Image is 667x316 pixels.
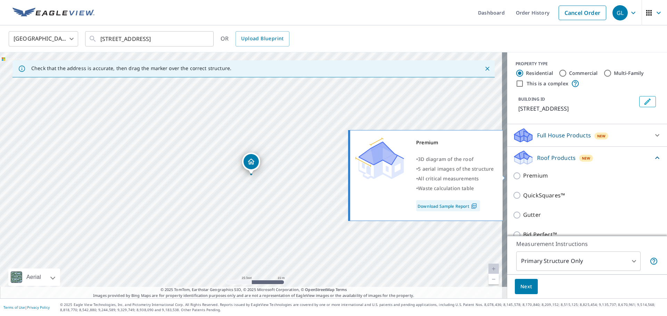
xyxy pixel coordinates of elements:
[483,64,492,73] button: Close
[523,230,557,239] p: Bid Perfect™
[8,268,60,286] div: Aerial
[537,154,576,162] p: Roof Products
[513,150,661,166] div: Roof ProductsNew
[523,171,548,180] p: Premium
[236,31,289,46] a: Upload Blueprint
[612,5,628,20] div: GL
[9,29,78,49] div: [GEOGRAPHIC_DATA]
[513,127,661,144] div: Full House ProductsNew
[336,287,347,292] a: Terms
[27,305,50,310] a: Privacy Policy
[416,164,494,174] div: •
[597,133,606,139] span: New
[160,287,347,293] span: © 2025 TomTom, Earthstar Geographics SIO, © 2025 Microsoft Corporation, ©
[639,96,656,107] button: Edit building 1
[242,153,260,174] div: Dropped pin, building 1, Residential property, 505 20th Ave Brookings, SD 57006
[418,165,494,172] span: 5 aerial images of the structure
[3,305,25,310] a: Terms of Use
[488,274,499,284] a: Current Level 20, Zoom Out
[516,240,658,248] p: Measurement Instructions
[469,203,479,209] img: Pdf Icon
[416,174,494,183] div: •
[418,156,474,162] span: 3D diagram of the roof
[569,70,598,77] label: Commercial
[416,200,480,211] a: Download Sample Report
[523,191,565,200] p: QuickSquares™
[518,96,545,102] p: BUILDING ID
[582,155,591,161] span: New
[100,29,199,49] input: Search by address or latitude-longitude
[537,131,591,139] p: Full House Products
[559,6,606,20] a: Cancel Order
[516,61,659,67] div: PROPERTY TYPE
[418,185,474,191] span: Waste calculation table
[418,175,479,182] span: All critical measurements
[416,138,494,147] div: Premium
[60,302,664,313] p: © 2025 Eagle View Technologies, Inc. and Pictometry International Corp. All Rights Reserved. Repo...
[13,8,94,18] img: EV Logo
[221,31,289,46] div: OR
[241,34,283,43] span: Upload Blueprint
[526,70,553,77] label: Residential
[614,70,644,77] label: Multi-Family
[416,183,494,193] div: •
[416,154,494,164] div: •
[3,305,50,309] p: |
[355,138,404,179] img: Premium
[305,287,334,292] a: OpenStreetMap
[516,251,641,271] div: Primary Structure Only
[518,104,636,113] p: [STREET_ADDRESS]
[24,268,43,286] div: Aerial
[650,257,658,265] span: Your report will include only the primary structure on the property. For example, a detached gara...
[523,211,541,219] p: Gutter
[515,279,538,294] button: Next
[31,65,231,71] p: Check that the address is accurate, then drag the marker over the correct structure.
[488,264,499,274] a: Current Level 20, Zoom In Disabled
[527,80,568,87] label: This is a complex
[520,282,532,291] span: Next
